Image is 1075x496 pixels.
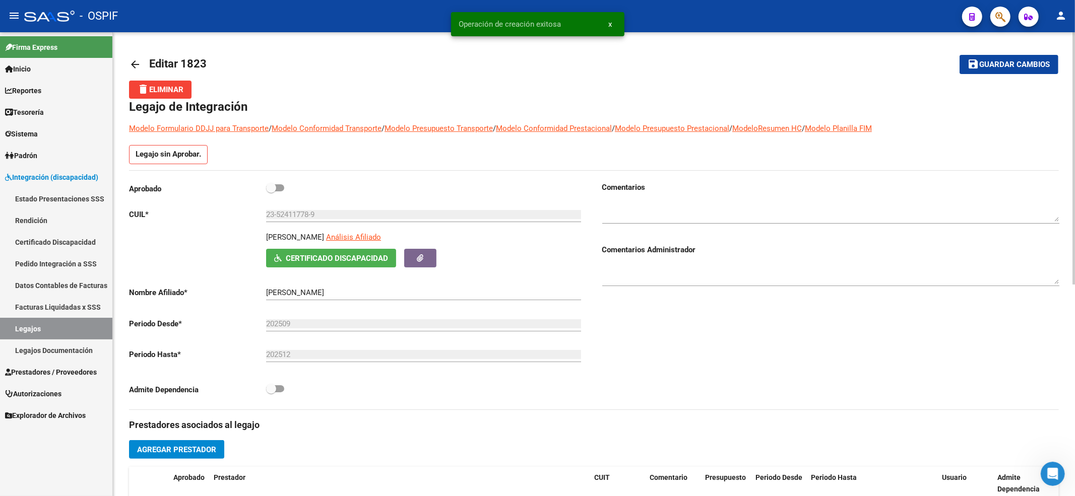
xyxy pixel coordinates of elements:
[650,473,687,481] span: Comentario
[129,349,266,360] p: Periodo Hasta
[129,183,266,194] p: Aprobado
[960,55,1058,74] button: Guardar cambios
[615,124,729,133] a: Modelo Presupuesto Prestacional
[602,182,1059,193] h3: Comentarios
[601,15,620,33] button: x
[129,145,208,164] p: Legajo sin Aprobar.
[980,60,1050,69] span: Guardar cambios
[129,384,266,395] p: Admite Dependencia
[129,418,1059,432] h3: Prestadores asociados al legajo
[1041,462,1065,486] iframe: Intercom live chat
[266,232,324,243] p: [PERSON_NAME]
[5,367,97,378] span: Prestadores / Proveedores
[80,5,118,27] span: - OSPIF
[129,58,141,70] mat-icon: arrow_back
[129,81,192,99] button: Eliminar
[811,473,857,481] span: Periodo Hasta
[5,410,86,421] span: Explorador de Archivos
[5,388,61,399] span: Autorizaciones
[997,473,1040,493] span: Admite Dependencia
[129,209,266,220] p: CUIL
[5,85,41,96] span: Reportes
[1055,10,1067,22] mat-icon: person
[266,249,396,267] button: Certificado Discapacidad
[129,440,224,459] button: Agregar Prestador
[173,473,205,481] span: Aprobado
[129,124,269,133] a: Modelo Formulario DDJJ para Transporte
[459,19,561,29] span: Operación de creación exitosa
[129,318,266,329] p: Periodo Desde
[137,83,149,95] mat-icon: delete
[272,124,382,133] a: Modelo Conformidad Transporte
[149,57,207,70] span: Editar 1823
[129,99,1059,115] h1: Legajo de Integración
[286,254,388,263] span: Certificado Discapacidad
[5,42,57,53] span: Firma Express
[5,172,98,183] span: Integración (discapacidad)
[137,445,216,454] span: Agregar Prestador
[942,473,967,481] span: Usuario
[5,107,44,118] span: Tesorería
[5,150,37,161] span: Padrón
[5,128,38,139] span: Sistema
[732,124,802,133] a: ModeloResumen HC
[705,473,746,481] span: Presupuesto
[805,124,872,133] a: Modelo Planilla FIM
[385,124,493,133] a: Modelo Presupuesto Transporte
[968,58,980,70] mat-icon: save
[602,244,1059,255] h3: Comentarios Administrador
[137,85,183,94] span: Eliminar
[8,10,20,22] mat-icon: menu
[214,473,245,481] span: Prestador
[609,20,612,29] span: x
[496,124,612,133] a: Modelo Conformidad Prestacional
[5,63,31,75] span: Inicio
[129,287,266,298] p: Nombre Afiliado
[326,233,381,242] span: Análisis Afiliado
[755,473,802,481] span: Periodo Desde
[594,473,610,481] span: CUIT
